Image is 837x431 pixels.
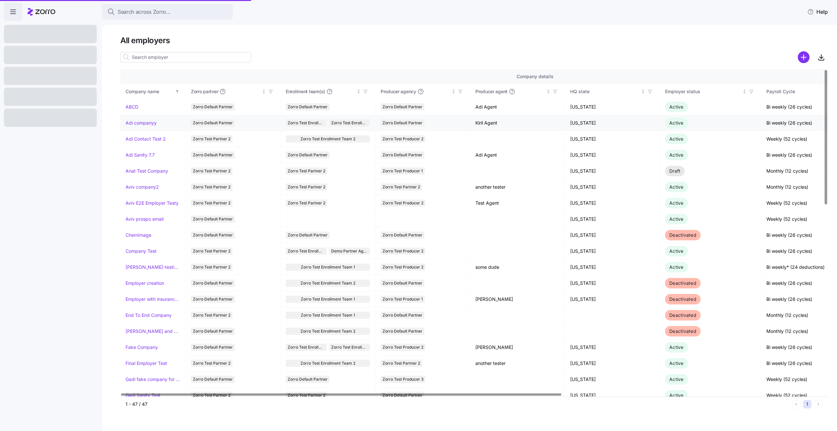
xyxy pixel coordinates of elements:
td: [US_STATE] [565,179,660,195]
td: [PERSON_NAME] [470,291,565,307]
span: Zorro Default Partner [383,280,422,287]
span: Zorro Default Partner [193,328,233,335]
span: Zorro Test Partner 2 [193,312,231,319]
span: Active [669,264,684,270]
button: 1 [803,400,811,408]
span: Zorro Default Partner [383,151,422,159]
span: Deactivated [669,312,696,318]
span: Zorro Default Partner [288,103,328,111]
a: Adi Sanity 7.7 [126,152,155,158]
span: Zorro Default Partner [383,328,422,335]
span: Zorro Test Enrollment Team 2 [288,248,325,255]
span: Active [669,120,684,126]
div: Not sorted [742,89,747,94]
a: End To End Company [126,312,172,319]
span: Zorro Test Producer 2 [383,248,423,255]
span: Zorro Default Partner [383,103,422,111]
span: Active [669,248,684,254]
div: Not sorted [546,89,551,94]
div: Not sorted [641,89,645,94]
td: [US_STATE] [565,147,660,163]
span: Zorro Default Partner [288,232,328,239]
span: Deactivated [669,280,696,286]
span: Zorro Default Partner [193,344,233,351]
th: Enrollment team(s)Not sorted [281,84,375,99]
span: Zorro Test Partner 2 [288,392,325,399]
input: Search employer [120,52,251,62]
span: Zorro Test Partner 2 [193,392,231,399]
span: Zorro Test Partner 2 [383,360,420,367]
td: [US_STATE] [565,339,660,355]
span: Zorro Test Partner 2 [288,183,325,191]
span: Zorro Test Producer 2 [383,199,423,207]
td: [US_STATE] [565,388,660,404]
a: Employer creation [126,280,164,286]
span: Zorro Test Producer 2 [383,344,423,351]
span: Zorro Test Partner 2 [193,135,231,143]
span: Zorro Test Partner 2 [193,264,231,271]
div: Not sorted [262,89,266,94]
span: Active [669,152,684,158]
a: Aviv prospo email [126,216,163,222]
span: Zorro Default Partner [193,103,233,111]
div: Not sorted [356,89,361,94]
span: Zorro Test Enrollment Team 1 [331,119,368,127]
td: [US_STATE] [565,371,660,388]
span: Zorro Test Partner 2 [383,183,420,191]
td: [US_STATE] [565,355,660,371]
td: another tester [470,179,565,195]
td: Adi Agent [470,99,565,115]
div: Not sorted [451,89,456,94]
div: Sorted ascending [175,89,179,94]
td: [PERSON_NAME] [470,339,565,355]
span: Active [669,200,684,206]
span: Zorro Test Producer 2 [383,264,423,271]
span: Zorro Test Partner 2 [193,248,231,255]
span: Zorro Default Partner [288,151,328,159]
span: Zorro Test Enrollment Team 1 [301,264,355,271]
th: HQ stateNot sorted [565,84,660,99]
div: 1 - 47 / 47 [126,401,789,407]
td: [US_STATE] [565,275,660,291]
th: Producer agentNot sorted [470,84,565,99]
span: Zorro Default Partner [193,280,233,287]
div: Payroll Cycle [766,88,836,95]
span: Demo Partner Agency [331,248,368,255]
span: Zorro Default Partner [193,151,233,159]
span: Zorro Test Partner 2 [193,183,231,191]
a: Aviv E2E Employer Testy [126,200,179,206]
span: Zorro Test Partner 2 [288,167,325,175]
a: Gadi Sanity Test [126,392,161,399]
span: Zorro Default Partner [193,216,233,223]
a: ABCD [126,104,138,110]
svg: add icon [798,51,810,63]
td: [US_STATE] [565,243,660,259]
span: Deactivated [669,296,696,302]
span: Zorro Test Partner 2 [193,199,231,207]
td: [US_STATE] [565,99,660,115]
span: Zorro Test Enrollment Team 2 [300,328,355,335]
span: Zorro Default Partner [193,119,233,127]
button: Search across Zorro... [102,4,233,20]
span: Zorro Test Enrollment Team 2 [300,135,355,143]
th: Company nameSorted ascending [120,84,186,99]
span: Zorro Test Partner 2 [193,360,231,367]
a: Fake Company [126,344,158,351]
a: Anat Test Company [126,168,168,174]
span: Active [669,344,684,350]
a: Employer with insurance problems [126,296,180,302]
td: [US_STATE] [565,163,660,179]
span: Active [669,376,684,382]
a: Adi Contact Test 2 [126,136,166,142]
span: Zorro Test Producer 1 [383,167,423,175]
span: Zorro Default Partner [193,376,233,383]
span: Zorro Default Partner [383,232,422,239]
span: Zorro Test Partner 2 [193,167,231,175]
h1: All employers [120,35,828,45]
span: Active [669,216,684,222]
th: Employer statusNot sorted [660,84,761,99]
td: some dude [470,259,565,275]
a: Company Test [126,248,157,254]
a: ChemImage [126,232,151,238]
td: another tester [470,355,565,371]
